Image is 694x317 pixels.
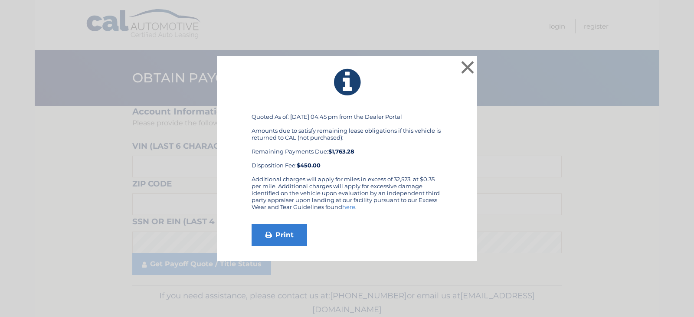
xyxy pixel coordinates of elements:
[342,203,355,210] a: here
[297,162,321,169] strong: $450.00
[252,224,307,246] a: Print
[252,127,442,169] div: Amounts due to satisfy remaining lease obligations if this vehicle is returned to CAL (not purcha...
[328,148,354,155] b: $1,763.28
[459,59,476,76] button: ×
[252,176,442,217] div: Additional charges will apply for miles in excess of 32,523, at $0.35 per mile. Additional charge...
[252,113,442,176] div: Quoted As of: [DATE] 04:45 pm from the Dealer Portal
